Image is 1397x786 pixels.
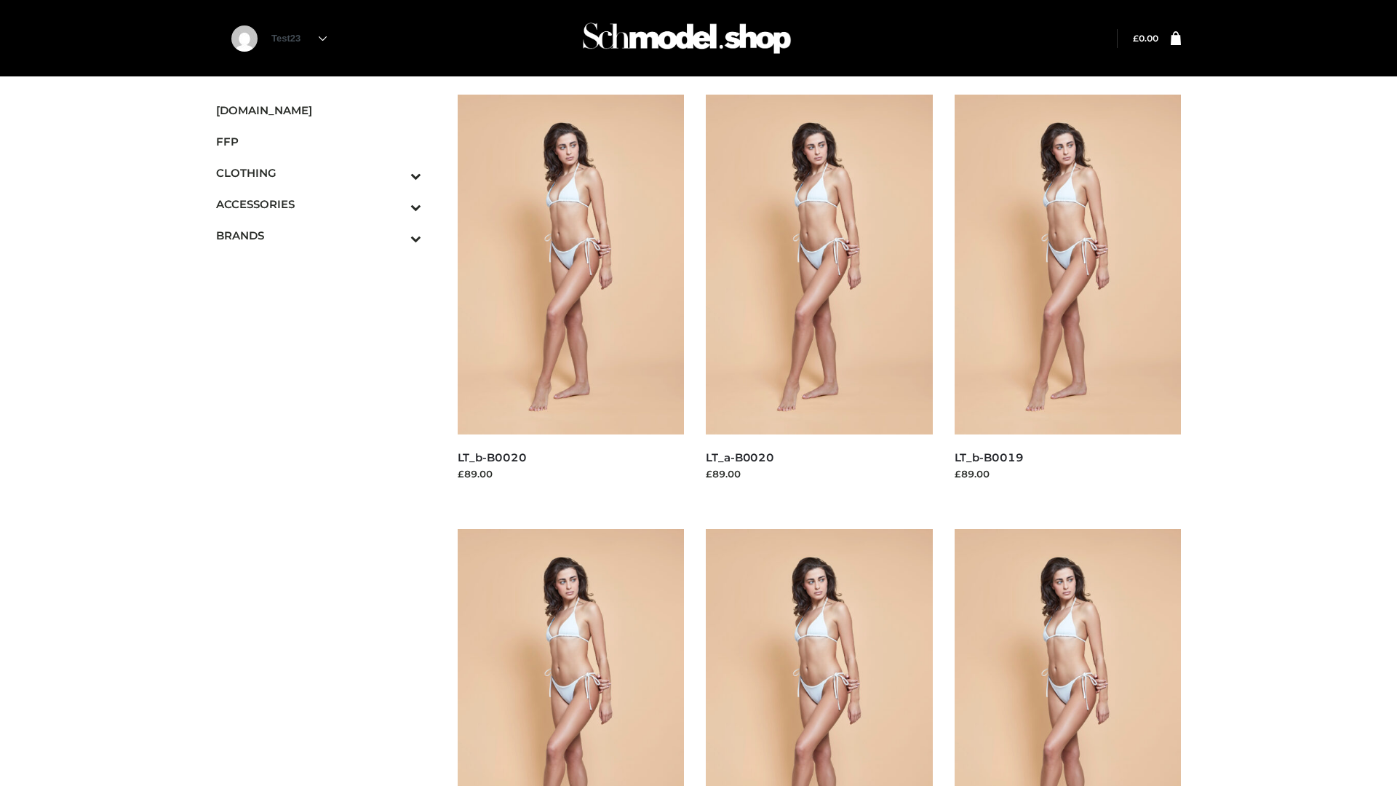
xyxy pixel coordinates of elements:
span: ACCESSORIES [216,196,421,213]
span: BRANDS [216,227,421,244]
a: Read more [706,483,760,495]
bdi: 0.00 [1133,33,1158,44]
span: CLOTHING [216,164,421,181]
a: LT_a-B0020 [706,450,774,464]
a: LT_b-B0019 [955,450,1024,464]
a: [DOMAIN_NAME] [216,95,421,126]
span: [DOMAIN_NAME] [216,102,421,119]
div: £89.00 [706,467,933,481]
button: Toggle Submenu [370,220,421,251]
div: £89.00 [458,467,685,481]
a: Test23 [271,33,327,44]
a: Read more [955,483,1008,495]
a: CLOTHINGToggle Submenu [216,157,421,188]
a: £0.00 [1133,33,1158,44]
img: Schmodel Admin 964 [578,9,796,67]
a: BRANDSToggle Submenu [216,220,421,251]
a: FFP [216,126,421,157]
button: Toggle Submenu [370,157,421,188]
a: LT_b-B0020 [458,450,527,464]
div: £89.00 [955,467,1182,481]
span: £ [1133,33,1139,44]
a: ACCESSORIESToggle Submenu [216,188,421,220]
span: FFP [216,133,421,150]
a: Read more [458,483,512,495]
button: Toggle Submenu [370,188,421,220]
